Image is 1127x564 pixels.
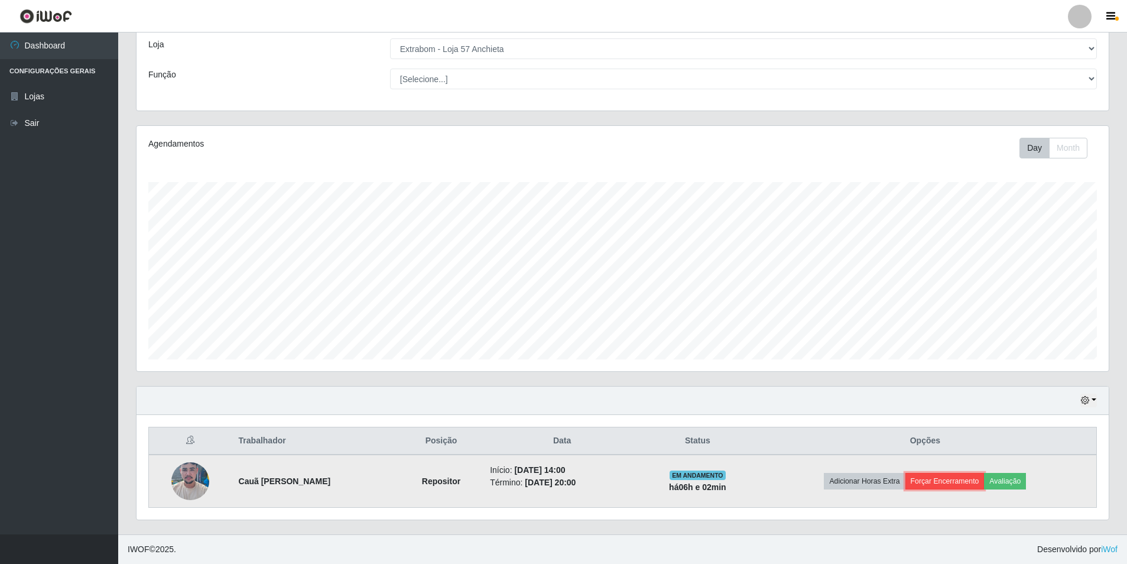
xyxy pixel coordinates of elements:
[128,544,150,554] span: IWOF
[232,427,400,455] th: Trabalhador
[490,477,634,489] li: Término:
[148,138,533,150] div: Agendamentos
[984,473,1026,490] button: Avaliação
[824,473,905,490] button: Adicionar Horas Extra
[641,427,754,455] th: Status
[670,471,726,480] span: EM ANDAMENTO
[905,473,985,490] button: Forçar Encerramento
[148,69,176,81] label: Função
[400,427,483,455] th: Posição
[483,427,641,455] th: Data
[128,543,176,556] span: © 2025 .
[514,465,565,475] time: [DATE] 14:00
[1101,544,1118,554] a: iWof
[490,464,634,477] li: Início:
[1037,543,1118,556] span: Desenvolvido por
[669,482,726,492] strong: há 06 h e 02 min
[1019,138,1097,158] div: Toolbar with button groups
[1049,138,1087,158] button: Month
[1019,138,1087,158] div: First group
[148,38,164,51] label: Loja
[20,9,72,24] img: CoreUI Logo
[171,439,209,523] img: 1757527651666.jpeg
[525,478,576,487] time: [DATE] 20:00
[1019,138,1050,158] button: Day
[754,427,1097,455] th: Opções
[239,477,331,486] strong: Cauã [PERSON_NAME]
[422,477,460,486] strong: Repositor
